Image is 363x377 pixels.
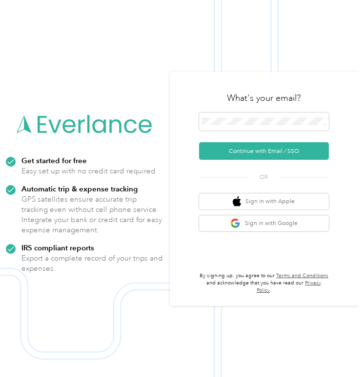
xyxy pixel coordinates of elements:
[21,166,156,176] p: Easy set up with no credit card required
[199,142,329,160] button: Continue with Email / SSO
[308,322,363,377] iframe: Everlance-gr Chat Button Frame
[230,218,241,228] img: google logo
[21,253,164,274] p: Export a complete record of your trips and expenses.
[21,243,94,252] strong: IRS compliant reports
[249,173,279,182] span: OR
[233,196,241,207] img: apple logo
[199,272,329,294] p: By signing up, you agree to our and acknowledge that you have read our .
[21,194,164,235] p: GPS satellites ensure accurate trip tracking even without cell phone service. Integrate your bank...
[199,215,329,231] button: google logoSign in with Google
[199,193,329,209] button: apple logoSign in with Apple
[21,156,87,165] strong: Get started for free
[21,184,138,193] strong: Automatic trip & expense tracking
[257,280,322,294] a: Privacy Policy
[227,92,301,104] h3: What's your email?
[276,272,328,279] a: Terms and Conditions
